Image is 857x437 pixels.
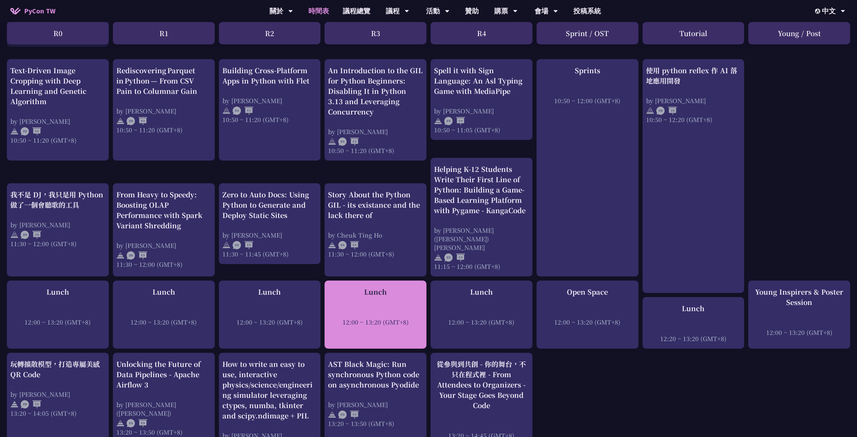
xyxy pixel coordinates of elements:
[434,65,529,134] a: Spell it with Sign Language: An Asl Typing Game with MediaPipe by [PERSON_NAME] 10:50 ~ 11:05 (GM...
[222,96,317,105] div: by [PERSON_NAME]
[222,250,317,258] div: 11:30 ~ 11:45 (GMT+8)
[10,189,105,210] div: 我不是 DJ，我只是用 Python 做了一個會聽歌的工具
[222,189,317,220] div: Zero to Auto Docs: Using Python to Generate and Deploy Static Sites
[540,318,635,326] div: 12:00 ~ 13:20 (GMT+8)
[328,419,423,428] div: 13:20 ~ 13:50 (GMT+8)
[116,107,211,115] div: by [PERSON_NAME]
[328,127,423,136] div: by [PERSON_NAME]
[222,359,317,421] div: How to write an easy to use, interactive physics/science/engineering simulator leveraging ctypes,...
[21,400,41,408] img: ZHEN.371966e.svg
[646,107,654,115] img: svg+xml;base64,PHN2ZyB4bWxucz0iaHR0cDovL3d3dy53My5vcmcvMjAwMC9zdmciIHdpZHRoPSIyNCIgaGVpZ2h0PSIyNC...
[328,65,423,117] div: An Introduction to the GIL for Python Beginners: Disabling It in Python 3.13 and Leveraging Concu...
[328,411,336,419] img: svg+xml;base64,PHN2ZyB4bWxucz0iaHR0cDovL3d3dy53My5vcmcvMjAwMC9zdmciIHdpZHRoPSIyNCIgaGVpZ2h0PSIyNC...
[328,359,423,428] a: AST Black Magic: Run synchronous Python code on asynchronous Pyodide by [PERSON_NAME] 13:20 ~ 13:...
[10,136,105,144] div: 10:50 ~ 11:20 (GMT+8)
[222,189,317,258] a: Zero to Auto Docs: Using Python to Generate and Deploy Static Sites by [PERSON_NAME] 11:30 ~ 11:4...
[646,96,741,105] div: by [PERSON_NAME]
[222,65,317,86] div: Building Cross-Platform Apps in Python with Flet
[434,107,529,115] div: by [PERSON_NAME]
[10,65,105,107] div: Text-Driven Image Cropping with Deep Learning and Genetic Algorithm
[540,287,635,326] a: Open Space 12:00 ~ 13:20 (GMT+8)
[10,189,105,248] a: 我不是 DJ，我只是用 Python 做了一個會聽歌的工具 by [PERSON_NAME] 11:30 ~ 12:00 (GMT+8)
[116,125,211,134] div: 10:50 ~ 11:20 (GMT+8)
[328,65,423,155] a: An Introduction to the GIL for Python Beginners: Disabling It in Python 3.13 and Leveraging Concu...
[328,318,423,326] div: 12:00 ~ 13:20 (GMT+8)
[116,400,211,417] div: by [PERSON_NAME] ([PERSON_NAME])
[222,287,317,297] div: Lunch
[222,231,317,239] div: by [PERSON_NAME]
[434,253,442,262] img: svg+xml;base64,PHN2ZyB4bWxucz0iaHR0cDovL3d3dy53My5vcmcvMjAwMC9zdmciIHdpZHRoPSIyNCIgaGVpZ2h0PSIyNC...
[815,9,822,14] img: Locale Icon
[431,22,532,44] div: R4
[7,22,109,44] div: R0
[646,65,741,86] div: 使用 python reflex 作 AI 落地應用開發
[116,65,211,134] a: Rediscovering Parquet in Python — From CSV Pain to Columnar Gain by [PERSON_NAME] 10:50 ~ 11:20 (...
[21,127,41,135] img: ZHEN.371966e.svg
[540,65,635,76] div: Sprints
[752,328,847,337] div: 12:00 ~ 13:20 (GMT+8)
[10,287,105,297] div: Lunch
[444,253,465,262] img: ENEN.5a408d1.svg
[10,400,19,408] img: svg+xml;base64,PHN2ZyB4bWxucz0iaHR0cDovL3d3dy53My5vcmcvMjAwMC9zdmciIHdpZHRoPSIyNCIgaGVpZ2h0PSIyNC...
[3,2,62,20] a: PyCon TW
[434,164,529,216] div: Helping K-12 Students Write Their First Line of Python: Building a Game-Based Learning Platform w...
[434,164,529,271] a: Helping K-12 Students Write Their First Line of Python: Building a Game-Based Learning Platform w...
[127,117,147,125] img: ZHEN.371966e.svg
[10,359,105,417] a: 玩轉擴散模型，打造專屬美感 QR Code by [PERSON_NAME] 13:20 ~ 14:05 (GMT+8)
[328,359,423,390] div: AST Black Magic: Run synchronous Python code on asynchronous Pyodide
[222,65,317,124] a: Building Cross-Platform Apps in Python with Flet by [PERSON_NAME] 10:50 ~ 11:20 (GMT+8)
[116,419,125,427] img: svg+xml;base64,PHN2ZyB4bWxucz0iaHR0cDovL3d3dy53My5vcmcvMjAwMC9zdmciIHdpZHRoPSIyNCIgaGVpZ2h0PSIyNC...
[10,359,105,380] div: 玩轉擴散模型，打造專屬美感 QR Code
[222,241,231,249] img: svg+xml;base64,PHN2ZyB4bWxucz0iaHR0cDovL3d3dy53My5vcmcvMjAwMC9zdmciIHdpZHRoPSIyNCIgaGVpZ2h0PSIyNC...
[328,400,423,409] div: by [PERSON_NAME]
[646,65,741,124] a: 使用 python reflex 作 AI 落地應用開發 by [PERSON_NAME] 10:50 ~ 12:20 (GMT+8)
[113,22,215,44] div: R1
[116,260,211,269] div: 11:30 ~ 12:00 (GMT+8)
[328,146,423,155] div: 10:50 ~ 11:20 (GMT+8)
[434,117,442,125] img: svg+xml;base64,PHN2ZyB4bWxucz0iaHR0cDovL3d3dy53My5vcmcvMjAwMC9zdmciIHdpZHRoPSIyNCIgaGVpZ2h0PSIyNC...
[233,107,253,115] img: ENEN.5a408d1.svg
[10,239,105,248] div: 11:30 ~ 12:00 (GMT+8)
[434,226,529,252] div: by [PERSON_NAME] ([PERSON_NAME]) [PERSON_NAME]
[116,117,125,125] img: svg+xml;base64,PHN2ZyB4bWxucz0iaHR0cDovL3d3dy53My5vcmcvMjAwMC9zdmciIHdpZHRoPSIyNCIgaGVpZ2h0PSIyNC...
[434,65,529,96] div: Spell it with Sign Language: An Asl Typing Game with MediaPipe
[116,318,211,326] div: 12:00 ~ 13:20 (GMT+8)
[10,117,105,125] div: by [PERSON_NAME]
[116,287,211,297] div: Lunch
[328,231,423,239] div: by Cheuk Ting Ho
[10,231,19,239] img: svg+xml;base64,PHN2ZyB4bWxucz0iaHR0cDovL3d3dy53My5vcmcvMjAwMC9zdmciIHdpZHRoPSIyNCIgaGVpZ2h0PSIyNC...
[127,419,147,427] img: ENEN.5a408d1.svg
[116,359,211,390] div: Unlocking the Future of Data Pipelines - Apache Airflow 3
[328,138,336,146] img: svg+xml;base64,PHN2ZyB4bWxucz0iaHR0cDovL3d3dy53My5vcmcvMjAwMC9zdmciIHdpZHRoPSIyNCIgaGVpZ2h0PSIyNC...
[10,390,105,398] div: by [PERSON_NAME]
[10,65,105,144] a: Text-Driven Image Cropping with Deep Learning and Genetic Algorithm by [PERSON_NAME] 10:50 ~ 11:2...
[116,251,125,260] img: svg+xml;base64,PHN2ZyB4bWxucz0iaHR0cDovL3d3dy53My5vcmcvMjAwMC9zdmciIHdpZHRoPSIyNCIgaGVpZ2h0PSIyNC...
[752,287,847,337] a: Young Inspirers & Poster Session 12:00 ~ 13:20 (GMT+8)
[338,411,359,419] img: ENEN.5a408d1.svg
[338,241,359,249] img: ENEN.5a408d1.svg
[328,241,336,249] img: svg+xml;base64,PHN2ZyB4bWxucz0iaHR0cDovL3d3dy53My5vcmcvMjAwMC9zdmciIHdpZHRoPSIyNCIgaGVpZ2h0PSIyNC...
[537,22,638,44] div: Sprint / OST
[10,127,19,135] img: svg+xml;base64,PHN2ZyB4bWxucz0iaHR0cDovL3d3dy53My5vcmcvMjAwMC9zdmciIHdpZHRoPSIyNCIgaGVpZ2h0PSIyNC...
[116,428,211,436] div: 13:20 ~ 13:50 (GMT+8)
[10,318,105,326] div: 12:00 ~ 13:20 (GMT+8)
[540,96,635,105] div: 10:50 ~ 12:00 (GMT+8)
[748,22,850,44] div: Young / Post
[10,220,105,229] div: by [PERSON_NAME]
[752,287,847,307] div: Young Inspirers & Poster Session
[116,359,211,436] a: Unlocking the Future of Data Pipelines - Apache Airflow 3 by [PERSON_NAME] ([PERSON_NAME]) 13:20 ...
[10,8,21,14] img: Home icon of PyCon TW 2025
[434,287,529,297] div: Lunch
[116,65,211,96] div: Rediscovering Parquet in Python — From CSV Pain to Columnar Gain
[24,6,55,16] span: PyCon TW
[328,189,423,220] div: Story About the Python GIL - its existance and the lack there of
[646,334,741,343] div: 12:20 ~ 13:20 (GMT+8)
[219,22,321,44] div: R2
[222,107,231,115] img: svg+xml;base64,PHN2ZyB4bWxucz0iaHR0cDovL3d3dy53My5vcmcvMjAwMC9zdmciIHdpZHRoPSIyNCIgaGVpZ2h0PSIyNC...
[643,22,744,44] div: Tutorial
[116,189,211,231] div: From Heavy to Speedy: Boosting OLAP Performance with Spark Variant Shredding
[646,303,741,314] div: Lunch
[338,138,359,146] img: ENEN.5a408d1.svg
[434,262,529,271] div: 11:15 ~ 12:00 (GMT+8)
[434,125,529,134] div: 10:50 ~ 11:05 (GMT+8)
